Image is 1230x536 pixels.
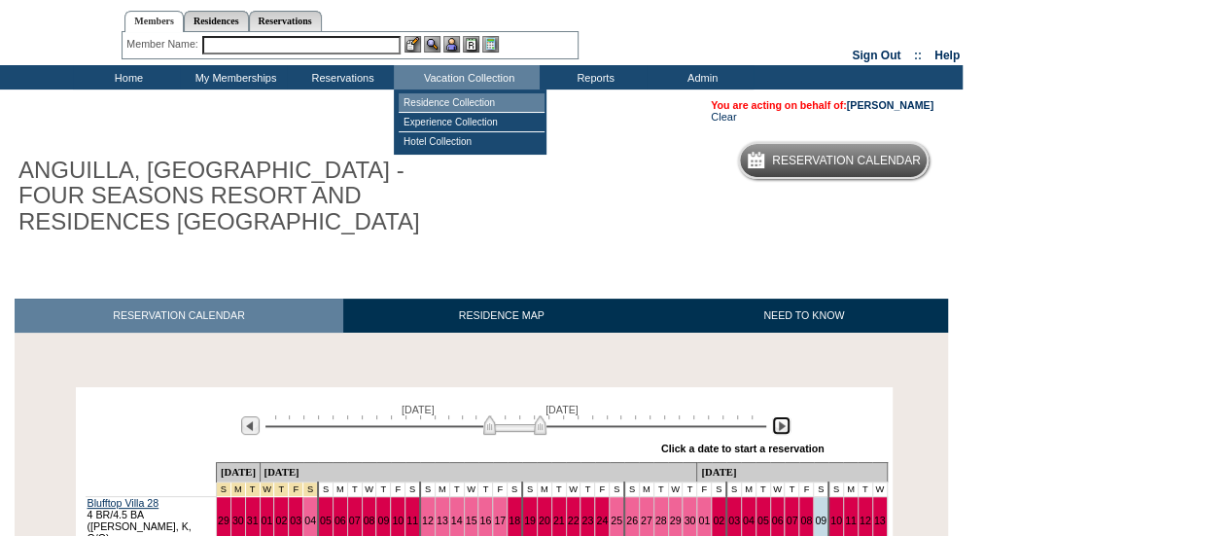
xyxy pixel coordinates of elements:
[180,65,287,89] td: My Memberships
[757,515,769,526] a: 05
[728,515,740,526] a: 03
[404,36,421,53] img: b_edit.gif
[260,463,697,482] td: [DATE]
[713,515,724,526] a: 02
[522,482,537,497] td: S
[422,515,434,526] a: 12
[333,482,347,497] td: M
[290,515,301,526] a: 03
[318,482,333,497] td: S
[289,482,303,497] td: Spring Break Wk 4 2026
[406,515,418,526] a: 11
[799,482,814,497] td: F
[420,482,435,497] td: S
[843,482,858,497] td: M
[786,515,797,526] a: 07
[537,482,551,497] td: M
[756,482,770,497] td: T
[275,515,287,526] a: 02
[874,515,886,526] a: 13
[580,482,595,497] td: T
[711,111,736,123] a: Clear
[260,482,274,497] td: Spring Break Wk 4 2026
[394,65,540,89] td: Vacation Collection
[847,99,933,111] a: [PERSON_NAME]
[435,482,449,497] td: M
[872,482,887,497] td: W
[376,482,391,497] td: T
[437,515,448,526] a: 13
[424,36,440,53] img: View
[15,299,343,333] a: RESERVATION CALENDAR
[73,65,180,89] td: Home
[566,482,580,497] td: W
[343,299,660,333] a: RESIDENCE MAP
[712,482,726,497] td: S
[581,515,593,526] a: 23
[670,515,682,526] a: 29
[785,482,799,497] td: T
[287,65,394,89] td: Reservations
[405,482,420,497] td: S
[661,443,825,454] div: Click a date to start a reservation
[399,113,545,132] td: Experience Collection
[684,515,695,526] a: 30
[934,49,960,62] a: Help
[126,36,201,53] div: Member Name:
[262,515,273,526] a: 01
[247,515,259,526] a: 31
[362,482,376,497] td: W
[230,482,245,497] td: Spring Break Wk 4 2026
[772,155,921,167] h5: Reservation Calendar
[184,11,249,31] a: Residences
[304,515,316,526] a: 04
[349,515,361,526] a: 07
[595,482,610,497] td: F
[711,99,933,111] span: You are acting on behalf of:
[639,482,653,497] td: M
[15,154,450,238] h1: ANGUILLA, [GEOGRAPHIC_DATA] - FOUR SEASONS RESORT AND RESIDENCES [GEOGRAPHIC_DATA]
[399,93,545,113] td: Residence Collection
[545,404,579,415] span: [DATE]
[626,515,638,526] a: 26
[249,11,322,31] a: Reservations
[726,482,741,497] td: S
[216,482,230,497] td: Spring Break Wk 4 2026
[391,482,405,497] td: F
[347,482,362,497] td: T
[845,515,857,526] a: 11
[743,515,755,526] a: 04
[772,416,791,435] img: Next
[451,515,463,526] a: 14
[611,515,622,526] a: 25
[653,482,668,497] td: T
[698,515,710,526] a: 01
[668,482,683,497] td: W
[814,482,828,497] td: S
[479,515,491,526] a: 16
[770,482,785,497] td: W
[697,482,712,497] td: F
[741,482,756,497] td: M
[402,404,435,415] span: [DATE]
[551,482,566,497] td: T
[828,482,843,497] td: S
[568,515,580,526] a: 22
[647,65,754,89] td: Admin
[830,515,842,526] a: 10
[697,463,887,482] td: [DATE]
[482,36,499,53] img: b_calculator.gif
[463,36,479,53] img: Reservations
[914,49,922,62] span: ::
[377,515,389,526] a: 09
[274,482,289,497] td: Spring Break Wk 4 2026
[659,299,948,333] a: NEED TO KNOW
[303,482,318,497] td: Spring Break Wk 4 2026
[449,482,464,497] td: T
[478,482,493,497] td: T
[815,515,826,526] a: 09
[392,515,404,526] a: 10
[364,515,375,526] a: 08
[553,515,565,526] a: 21
[540,65,647,89] td: Reports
